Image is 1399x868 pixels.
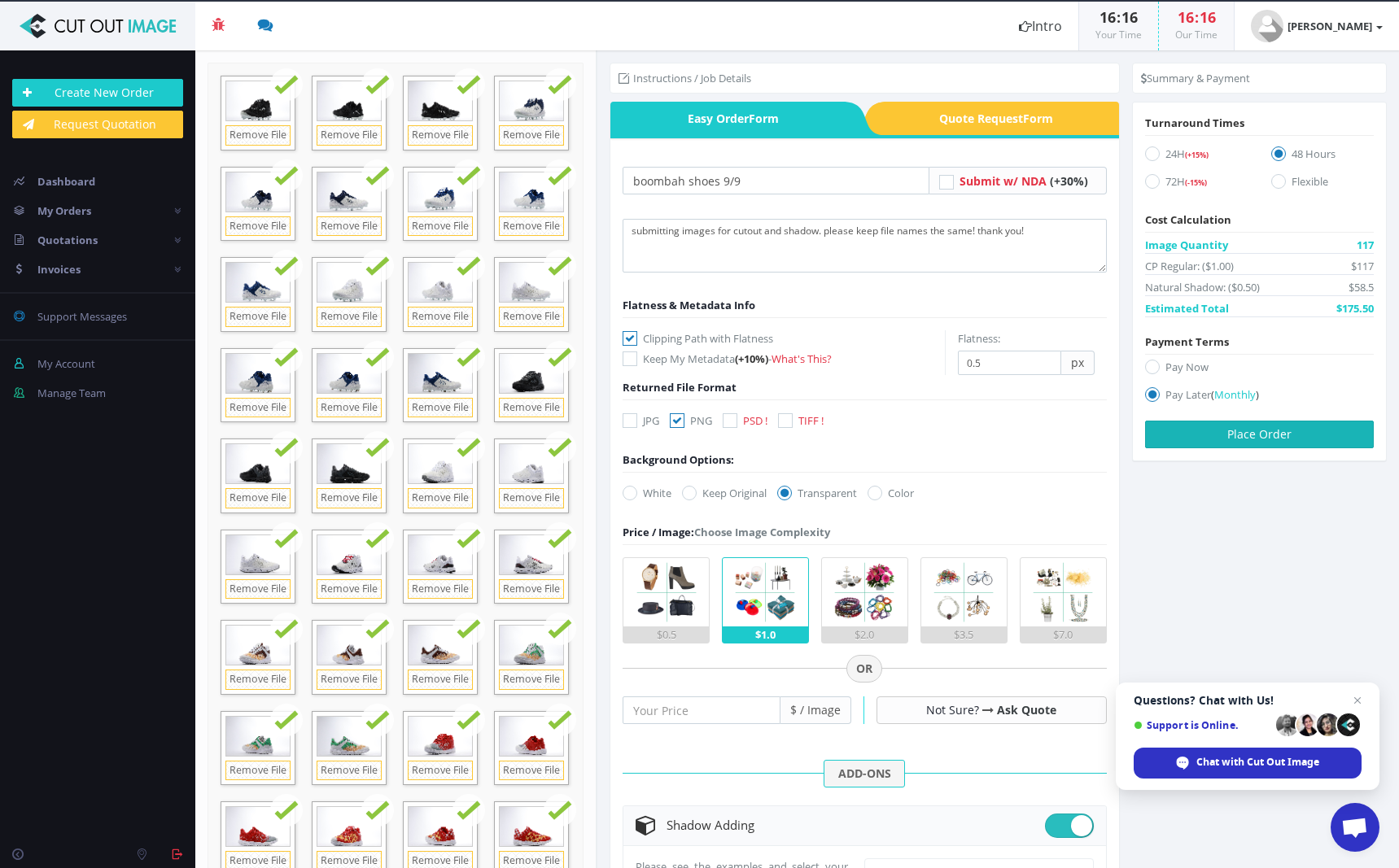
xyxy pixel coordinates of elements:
span: Manage Team [37,386,106,400]
span: OR [846,655,882,683]
span: Payment Terms [1145,334,1229,349]
label: Flatness: [958,330,1000,347]
span: My Orders [37,203,91,218]
span: $ / Image [780,696,851,724]
span: Quotations [37,233,98,247]
span: Price / Image: [623,525,694,539]
span: : [1194,7,1200,27]
span: Cost Calculation [1145,212,1231,227]
a: Quote RequestForm [885,102,1120,135]
a: (-15%) [1185,174,1207,189]
div: Chat with Cut Out Image [1134,748,1362,779]
span: (+10%) [735,351,768,366]
a: Remove File [317,670,382,690]
a: (+15%) [1185,146,1209,161]
img: 2.png [731,558,799,626]
div: $7.0 [1021,626,1106,643]
span: Not Sure? [926,702,979,718]
a: Remove File [408,398,473,418]
label: Clipping Path with Flatness [623,330,945,347]
label: Color [868,485,914,501]
img: Cut Out Image [12,14,183,38]
span: Image Quantity [1145,237,1228,253]
small: Our Time [1175,28,1218,41]
a: Remove File [499,488,564,508]
label: JPG [623,412,659,429]
a: Submit w/ NDA (+30%) [960,173,1088,189]
span: Support is Online. [1134,719,1270,731]
label: PNG [670,412,712,429]
label: 72H [1145,173,1248,195]
a: Remove File [225,307,291,327]
a: Remove File [225,216,291,237]
input: Your Price [623,696,780,724]
label: Keep Original [682,485,767,501]
span: Estimated Total [1145,300,1229,316]
span: Questions? Chat with Us! [1134,694,1362,707]
span: 117 [1357,237,1374,253]
a: [PERSON_NAME] [1235,2,1399,50]
span: My Account [37,356,95,371]
span: Close chat [1348,691,1367,710]
span: ADD-ONS [824,760,905,787]
span: (-15%) [1185,177,1207,188]
label: Pay Now [1145,359,1374,381]
span: px [1061,351,1095,375]
a: (Monthly) [1211,387,1259,402]
a: Remove File [225,579,291,600]
span: Support Messages [37,309,127,324]
a: Remove File [317,398,382,418]
a: Remove File [499,125,564,146]
img: 4.png [929,558,998,626]
div: $2.0 [822,626,907,643]
span: $175.50 [1336,300,1374,316]
i: Form [1023,111,1053,126]
a: What's This? [772,351,832,366]
span: 16 [1121,7,1138,27]
a: Remove File [408,307,473,327]
a: Remove File [225,761,291,781]
div: Open chat [1331,803,1379,852]
img: 5.png [1029,558,1097,626]
span: $58.5 [1349,279,1374,295]
span: (+15%) [1185,150,1209,160]
span: Submit w/ NDA [960,173,1047,189]
span: Chat with Cut Out Image [1196,755,1319,770]
span: TIFF ! [798,413,824,428]
span: Dashboard [37,174,95,189]
label: 48 Hours [1271,146,1374,168]
span: Flatness & Metadata Info [623,298,755,312]
strong: [PERSON_NAME] [1288,19,1372,33]
span: 16 [1100,7,1116,27]
span: : [1116,7,1121,27]
a: Remove File [408,579,473,600]
div: Background Options: [623,451,734,468]
a: Remove File [499,398,564,418]
label: Flexible [1271,173,1374,195]
a: Remove File [225,125,291,146]
div: $0.5 [623,626,709,643]
img: timthumb.php [1251,10,1283,42]
small: Your Time [1095,28,1142,41]
i: Form [749,111,779,126]
div: Choose Image Complexity [623,524,830,540]
a: Remove File [317,488,382,508]
a: Remove File [317,216,382,237]
span: Monthly [1214,387,1256,402]
a: Remove File [408,125,473,146]
div: $1.0 [723,626,808,643]
button: Place Order [1145,421,1374,448]
a: Create New Order [12,79,183,107]
a: Remove File [499,761,564,781]
span: $117 [1351,258,1374,274]
label: White [623,485,671,501]
img: 3.png [830,558,898,626]
label: 24H [1145,146,1248,168]
input: Your Order Title [623,167,929,194]
a: Remove File [408,761,473,781]
label: Pay Later [1145,386,1374,408]
span: Turnaround Times [1145,116,1244,130]
a: Remove File [499,307,564,327]
span: PSD ! [743,413,767,428]
li: Summary & Payment [1141,70,1250,86]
